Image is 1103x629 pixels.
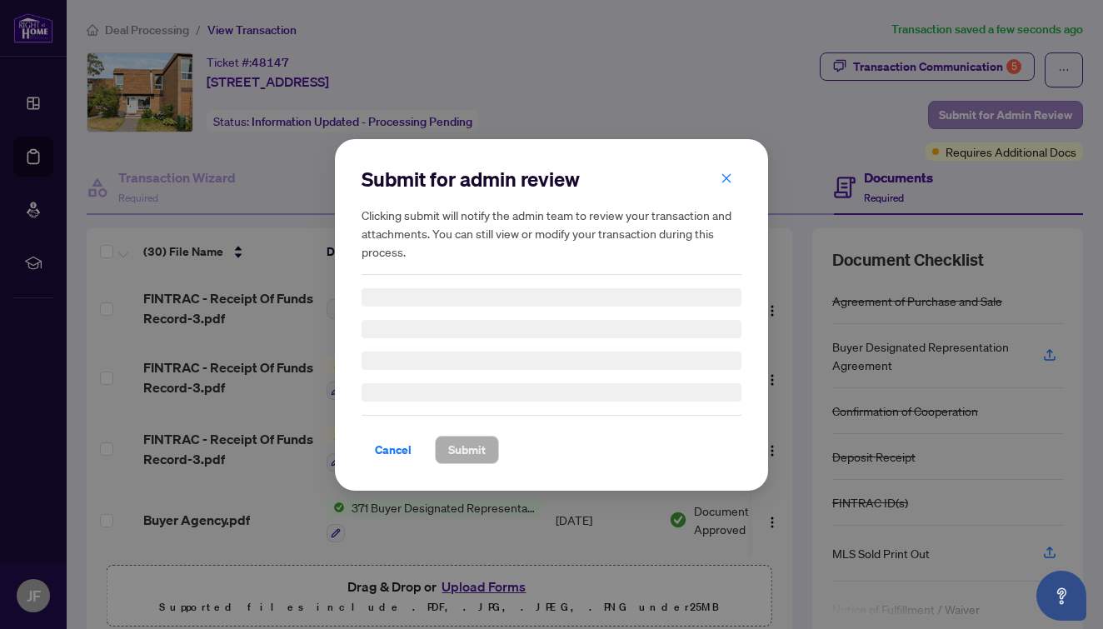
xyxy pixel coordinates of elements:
span: close [721,172,732,183]
button: Open asap [1036,571,1086,621]
button: Cancel [362,436,425,464]
button: Submit [435,436,499,464]
span: Cancel [375,437,412,463]
h2: Submit for admin review [362,166,741,192]
h5: Clicking submit will notify the admin team to review your transaction and attachments. You can st... [362,206,741,261]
